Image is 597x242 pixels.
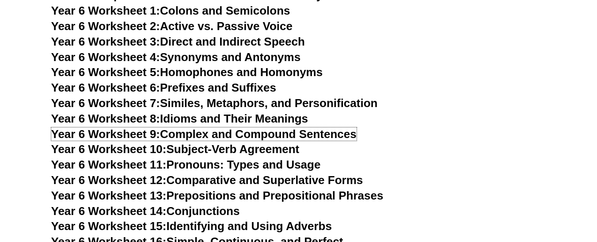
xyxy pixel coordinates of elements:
a: Year 6 Worksheet 10:Subject-Verb Agreement [51,142,300,156]
span: Year 6 Worksheet 4: [51,50,160,64]
a: Year 6 Worksheet 4:Synonyms and Antonyms [51,50,301,64]
span: Year 6 Worksheet 9: [51,127,160,141]
span: Year 6 Worksheet 1: [51,4,160,17]
a: Year 6 Worksheet 15:Identifying and Using Adverbs [51,219,332,233]
span: Year 6 Worksheet 13: [51,189,167,202]
span: Year 6 Worksheet 6: [51,81,160,94]
a: Year 6 Worksheet 14:Conjunctions [51,204,240,218]
a: Year 6 Worksheet 12:Comparative and Superlative Forms [51,173,363,187]
span: Year 6 Worksheet 2: [51,19,160,33]
a: Year 6 Worksheet 1:Colons and Semicolons [51,4,290,17]
a: Year 6 Worksheet 13:Prepositions and Prepositional Phrases [51,189,384,202]
span: Year 6 Worksheet 7: [51,96,160,110]
a: Year 6 Worksheet 5:Homophones and Homonyms [51,65,323,79]
a: Year 6 Worksheet 8:Idioms and Their Meanings [51,112,308,125]
span: Year 6 Worksheet 3: [51,35,160,48]
span: Year 6 Worksheet 10: [51,142,167,156]
a: Year 6 Worksheet 2:Active vs. Passive Voice [51,19,293,33]
a: Year 6 Worksheet 11:Pronouns: Types and Usage [51,158,321,171]
span: Year 6 Worksheet 8: [51,112,160,125]
span: Year 6 Worksheet 11: [51,158,167,171]
iframe: Chat Widget [450,142,597,242]
span: Year 6 Worksheet 5: [51,65,160,79]
a: Year 6 Worksheet 6:Prefixes and Suffixes [51,81,276,94]
span: Year 6 Worksheet 12: [51,173,167,187]
a: Year 6 Worksheet 7:Similes, Metaphors, and Personification [51,96,378,110]
a: Year 6 Worksheet 9:Complex and Compound Sentences [51,127,357,141]
a: Year 6 Worksheet 3:Direct and Indirect Speech [51,35,305,48]
span: Year 6 Worksheet 14: [51,204,167,218]
span: Year 6 Worksheet 15: [51,219,167,233]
